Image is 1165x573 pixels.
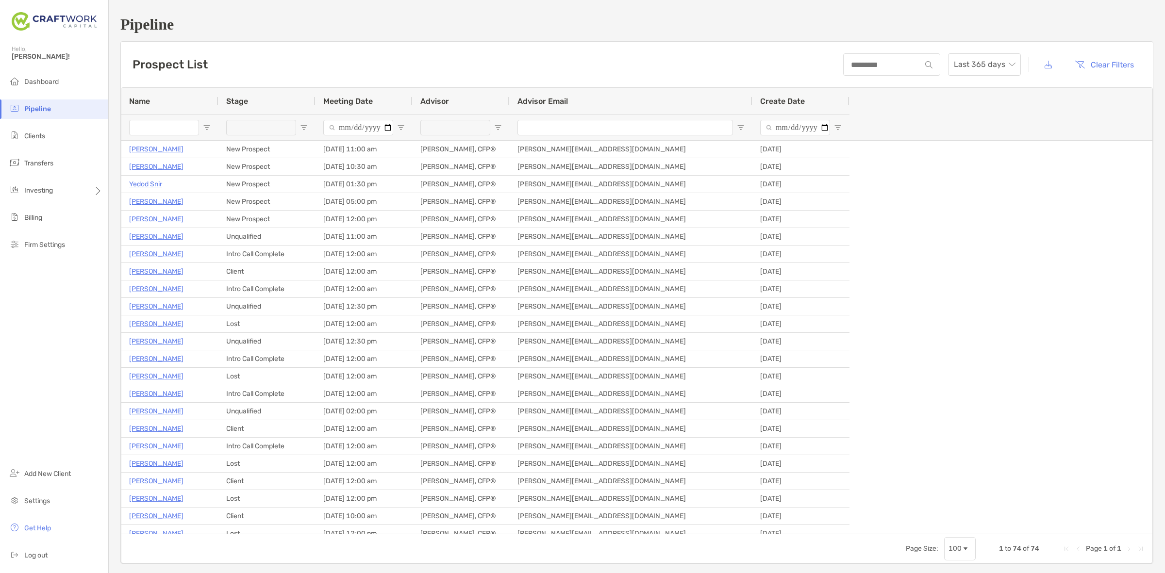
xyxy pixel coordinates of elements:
[129,178,162,190] a: Yedod Snir
[752,246,849,262] div: [DATE]
[129,161,183,173] a: [PERSON_NAME]
[24,186,53,195] span: Investing
[9,102,20,114] img: pipeline icon
[218,193,316,210] div: New Prospect
[24,551,48,559] span: Log out
[316,368,413,385] div: [DATE] 12:00 am
[316,525,413,542] div: [DATE] 12:00 pm
[218,473,316,490] div: Client
[129,475,183,487] a: [PERSON_NAME]
[9,549,20,560] img: logout icon
[9,130,20,141] img: clients icon
[24,470,71,478] span: Add New Client
[316,438,413,455] div: [DATE] 12:00 am
[316,455,413,472] div: [DATE] 12:00 am
[24,241,65,249] span: Firm Settings
[510,228,752,245] div: [PERSON_NAME][EMAIL_ADDRESS][DOMAIN_NAME]
[752,333,849,350] div: [DATE]
[494,124,502,131] button: Open Filter Menu
[413,420,510,437] div: [PERSON_NAME], CFP®
[1031,544,1039,553] span: 74
[218,525,316,542] div: Lost
[906,544,938,553] div: Page Size:
[218,350,316,367] div: Intro Call Complete
[129,353,183,365] p: [PERSON_NAME]
[203,124,211,131] button: Open Filter Menu
[9,184,20,196] img: investing icon
[413,490,510,507] div: [PERSON_NAME], CFP®
[752,176,849,193] div: [DATE]
[316,158,413,175] div: [DATE] 10:30 am
[129,423,183,435] a: [PERSON_NAME]
[218,508,316,524] div: Client
[129,196,183,208] a: [PERSON_NAME]
[510,280,752,297] div: [PERSON_NAME][EMAIL_ADDRESS][DOMAIN_NAME]
[510,508,752,524] div: [PERSON_NAME][EMAIL_ADDRESS][DOMAIN_NAME]
[413,525,510,542] div: [PERSON_NAME], CFP®
[218,403,316,420] div: Unqualified
[129,405,183,417] a: [PERSON_NAME]
[9,522,20,533] img: get-help icon
[954,54,1015,75] span: Last 365 days
[510,333,752,350] div: [PERSON_NAME][EMAIL_ADDRESS][DOMAIN_NAME]
[510,315,752,332] div: [PERSON_NAME][EMAIL_ADDRESS][DOMAIN_NAME]
[218,280,316,297] div: Intro Call Complete
[413,298,510,315] div: [PERSON_NAME], CFP®
[510,385,752,402] div: [PERSON_NAME][EMAIL_ADDRESS][DOMAIN_NAME]
[999,544,1003,553] span: 1
[752,211,849,228] div: [DATE]
[316,350,413,367] div: [DATE] 12:00 am
[1067,54,1141,75] button: Clear Filters
[1103,544,1108,553] span: 1
[316,333,413,350] div: [DATE] 12:30 pm
[413,176,510,193] div: [PERSON_NAME], CFP®
[752,193,849,210] div: [DATE]
[24,78,59,86] span: Dashboard
[1109,544,1115,553] span: of
[129,388,183,400] a: [PERSON_NAME]
[24,213,42,222] span: Billing
[218,158,316,175] div: New Prospect
[316,385,413,402] div: [DATE] 12:00 am
[120,16,1153,33] h1: Pipeline
[218,228,316,245] div: Unqualified
[413,333,510,350] div: [PERSON_NAME], CFP®
[316,508,413,524] div: [DATE] 10:00 am
[752,403,849,420] div: [DATE]
[218,333,316,350] div: Unqualified
[1013,544,1021,553] span: 74
[129,120,199,135] input: Name Filter Input
[510,141,752,158] div: [PERSON_NAME][EMAIL_ADDRESS][DOMAIN_NAME]
[129,248,183,260] p: [PERSON_NAME]
[413,158,510,175] div: [PERSON_NAME], CFP®
[129,300,183,312] a: [PERSON_NAME]
[12,4,97,39] img: Zoe Logo
[316,141,413,158] div: [DATE] 11:00 am
[413,368,510,385] div: [PERSON_NAME], CFP®
[316,193,413,210] div: [DATE] 05:00 pm
[129,230,183,243] p: [PERSON_NAME]
[129,265,183,278] a: [PERSON_NAME]
[218,368,316,385] div: Lost
[129,318,183,330] a: [PERSON_NAME]
[316,315,413,332] div: [DATE] 12:00 am
[737,124,745,131] button: Open Filter Menu
[9,467,20,479] img: add_new_client icon
[510,298,752,315] div: [PERSON_NAME][EMAIL_ADDRESS][DOMAIN_NAME]
[218,385,316,402] div: Intro Call Complete
[129,440,183,452] a: [PERSON_NAME]
[510,473,752,490] div: [PERSON_NAME][EMAIL_ADDRESS][DOMAIN_NAME]
[413,455,510,472] div: [PERSON_NAME], CFP®
[9,211,20,223] img: billing icon
[129,492,183,505] p: [PERSON_NAME]
[9,494,20,506] img: settings icon
[510,438,752,455] div: [PERSON_NAME][EMAIL_ADDRESS][DOMAIN_NAME]
[24,159,53,167] span: Transfers
[218,490,316,507] div: Lost
[1005,544,1011,553] span: to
